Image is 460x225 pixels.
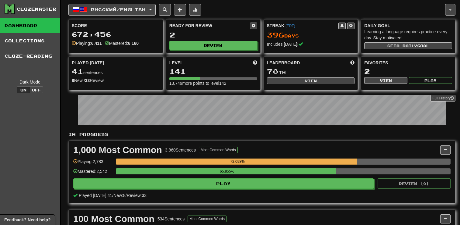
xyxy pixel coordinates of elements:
[128,41,139,46] strong: 6,160
[72,67,83,76] span: 41
[105,40,139,46] div: Mastered:
[199,147,238,153] button: Most Common Words
[4,217,50,223] span: Open feedback widget
[72,60,104,66] span: Played [DATE]
[72,23,160,29] div: Score
[72,68,160,76] div: sentences
[73,178,374,189] button: Play
[72,40,102,46] div: Playing:
[113,193,126,198] span: New: 8
[364,29,452,41] div: Learning a language requires practice every day. Stay motivated!
[431,95,455,102] a: Full History
[409,77,452,84] button: Play
[378,178,451,189] button: Review (0)
[396,44,417,48] span: a daily
[73,159,113,169] div: Playing: 2,783
[364,23,452,29] div: Daily Goal
[364,68,452,75] div: 2
[68,4,156,16] button: Русский/English
[364,42,452,49] button: Seta dailygoal
[17,87,30,93] button: On
[267,60,300,66] span: Leaderboard
[169,23,250,29] div: Ready for Review
[169,41,257,50] button: Review
[253,60,257,66] span: Score more points to level up
[5,79,55,85] div: Dark Mode
[73,145,162,155] div: 1,000 Most Common
[169,68,257,75] div: 141
[188,216,227,222] button: Most Common Words
[72,77,160,84] div: New / Review
[169,31,257,39] div: 2
[267,30,284,39] span: 396
[118,159,357,165] div: 72.098%
[157,216,185,222] div: 534 Sentences
[174,4,186,16] button: Add sentence to collection
[285,24,295,28] a: (EDT)
[112,193,113,198] span: /
[267,41,355,47] div: Includes [DATE]!
[267,67,278,76] span: 70
[73,214,154,223] div: 100 Most Common
[68,131,455,137] p: In Progress
[126,193,127,198] span: /
[350,60,355,66] span: This week in points, UTC
[79,193,112,198] span: Played [DATE]: 41
[73,168,113,178] div: Mastered: 2,542
[85,78,90,83] strong: 33
[267,77,355,84] button: View
[364,77,407,84] button: View
[118,168,336,174] div: 65.855%
[72,78,74,83] strong: 8
[30,87,43,93] button: Off
[189,4,201,16] button: More stats
[159,4,171,16] button: Search sentences
[91,41,102,46] strong: 6,411
[267,68,355,76] div: th
[91,7,146,12] span: Русский / English
[169,80,257,86] div: 13,749 more points to level 142
[72,30,160,38] div: 672,456
[169,60,183,66] span: Level
[364,60,452,66] div: Favorites
[267,23,339,29] div: Streak
[17,6,56,12] div: Clozemaster
[127,193,147,198] span: Review: 33
[267,31,355,39] div: Day s
[165,147,196,153] div: 3,860 Sentences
